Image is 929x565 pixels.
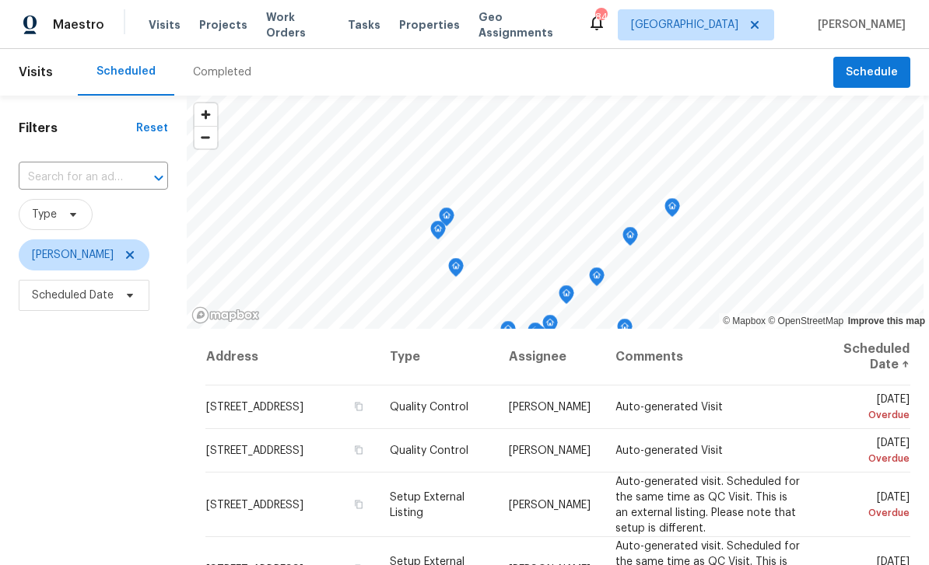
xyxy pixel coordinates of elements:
span: [DATE] [827,438,910,466]
a: Improve this map [848,316,925,326]
span: Maestro [53,17,104,33]
div: Map marker [559,285,574,309]
span: Work Orders [266,9,329,40]
span: Projects [199,17,247,33]
th: Comments [603,329,815,385]
div: Overdue [827,451,910,466]
button: Copy Address [351,443,365,457]
th: Scheduled Date ↑ [815,329,910,385]
input: Search for an address... [19,166,124,190]
span: [STREET_ADDRESS] [206,499,303,510]
a: Mapbox [723,316,766,326]
div: Map marker [500,321,516,345]
div: Overdue [827,407,910,423]
button: Schedule [833,57,910,89]
span: Tasks [348,19,380,30]
span: Visits [19,55,53,89]
span: [PERSON_NAME] [509,445,591,456]
div: Scheduled [96,64,156,79]
div: Map marker [528,323,543,347]
span: [PERSON_NAME] [509,499,591,510]
th: Assignee [496,329,603,385]
div: Map marker [664,198,680,222]
span: Auto-generated Visit [615,445,723,456]
span: Properties [399,17,460,33]
span: Quality Control [390,402,468,413]
span: [DATE] [827,394,910,423]
canvas: Map [187,96,924,329]
span: Quality Control [390,445,468,456]
span: Geo Assignments [479,9,569,40]
div: Map marker [542,315,558,339]
span: Scheduled Date [32,288,114,303]
span: [STREET_ADDRESS] [206,445,303,456]
button: Zoom out [195,126,217,148]
button: Open [148,167,170,189]
span: [DATE] [827,491,910,520]
span: [PERSON_NAME] [812,17,906,33]
div: Reset [136,120,168,136]
span: [PERSON_NAME] [32,247,114,263]
div: Map marker [448,258,464,282]
div: Overdue [827,504,910,520]
div: Completed [193,65,251,80]
div: Map marker [622,227,638,251]
div: Map marker [617,319,633,343]
span: Type [32,207,57,222]
span: [GEOGRAPHIC_DATA] [631,17,738,33]
span: Auto-generated visit. Scheduled for the same time as QC Visit. This is an external listing. Pleas... [615,476,800,533]
button: Copy Address [351,497,365,511]
span: Zoom out [195,127,217,148]
span: Schedule [846,63,898,82]
button: Copy Address [351,399,365,413]
span: Setup External Listing [390,491,464,518]
h1: Filters [19,120,136,136]
div: Map marker [531,326,547,350]
a: Mapbox homepage [191,306,260,324]
div: 84 [595,9,606,25]
button: Zoom in [195,103,217,126]
a: OpenStreetMap [768,316,843,326]
span: [PERSON_NAME] [509,402,591,413]
div: Map marker [589,267,605,291]
span: [STREET_ADDRESS] [206,402,303,413]
th: Address [205,329,378,385]
th: Type [377,329,496,385]
span: Visits [149,17,181,33]
div: Map marker [430,221,446,245]
div: Map marker [439,208,454,232]
span: Auto-generated Visit [615,402,723,413]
